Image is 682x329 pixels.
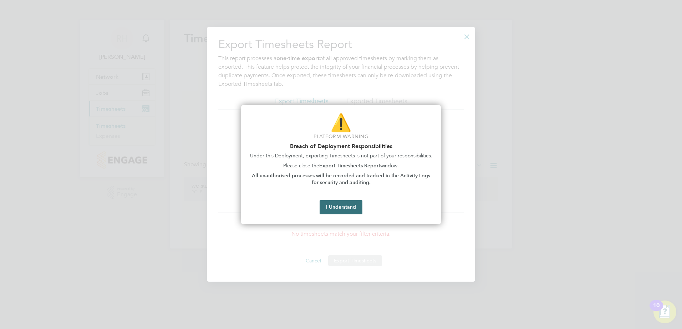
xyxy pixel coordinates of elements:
span: Please close the [283,163,319,169]
p: Under this Deployment, exporting Timesheets is not part of your responsibilities. [250,152,432,160]
p: ⚠️ [250,111,432,135]
strong: Export Timesheets Report [319,163,380,169]
p: Platform Warning [250,133,432,140]
button: I Understand [320,200,362,214]
h2: Breach of Deployment Responsibilities [250,143,432,150]
strong: All unauthorised processes will be recorded and tracked in the Activity Logs for security and aud... [252,173,432,186]
div: Breach of Deployment Warning [241,105,441,225]
span: window. [380,163,399,169]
